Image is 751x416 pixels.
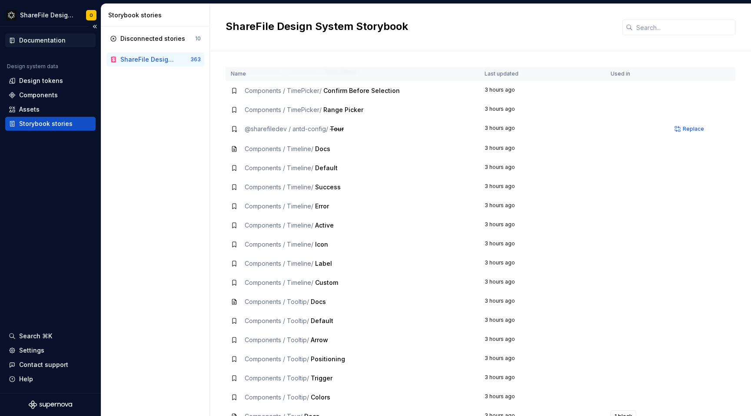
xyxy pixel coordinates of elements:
div: Documentation [19,36,66,45]
span: Active [315,221,334,229]
div: Design system data [7,63,58,70]
span: Error [315,202,329,210]
span: Components / Tooltip / [245,393,309,401]
td: 3 hours ago [479,158,605,178]
div: Disconnected stories [120,34,185,43]
div: 363 [190,56,201,63]
button: Contact support [5,358,96,372]
span: Components / Timeline / [245,279,313,286]
td: 3 hours ago [479,178,605,197]
td: 3 hours ago [479,81,605,100]
button: Help [5,372,96,386]
span: Replace [683,125,704,132]
a: ShareFile Design System Storybook363 [106,53,204,66]
span: Colors [311,393,330,401]
button: Collapse sidebar [89,20,101,33]
div: Assets [19,105,40,114]
div: O [90,12,93,19]
th: Name [226,67,479,81]
a: Settings [5,343,96,357]
button: Search ⌘K [5,329,96,343]
span: Components / Timeline / [245,260,313,267]
div: 10 [195,35,201,42]
td: 3 hours ago [479,388,605,407]
td: 3 hours ago [479,235,605,254]
button: ShareFile Design SystemO [2,6,99,24]
a: Assets [5,102,96,116]
div: ShareFile Design System Storybook [120,55,176,64]
td: 3 hours ago [479,311,605,330]
span: Label [315,260,332,267]
td: 3 hours ago [479,119,605,139]
a: Design tokens [5,74,96,88]
td: 3 hours ago [479,292,605,311]
div: Components [19,91,58,99]
td: 3 hours ago [479,350,605,369]
td: 3 hours ago [479,216,605,235]
span: Default [311,317,333,324]
span: Components / Tooltip / [245,355,309,363]
span: Components / Timeline / [245,221,313,229]
span: Components / Timeline / [245,183,313,191]
th: Last updated [479,67,605,81]
span: Components / Tooltip / [245,374,309,382]
span: Components / Timeline / [245,202,313,210]
div: Storybook stories [19,119,73,128]
a: Components [5,88,96,102]
div: Contact support [19,360,68,369]
span: Icon [315,241,328,248]
span: Custom [315,279,338,286]
td: 3 hours ago [479,273,605,292]
a: Disconnected stories10 [106,32,204,46]
span: Components / Tooltip / [245,336,309,343]
span: Docs [315,145,330,152]
button: Replace [672,123,708,135]
span: Components / Tooltip / [245,298,309,305]
span: Tour [330,125,344,132]
span: Default [315,164,338,172]
div: Settings [19,346,44,355]
td: 3 hours ago [479,100,605,119]
span: Arrow [311,336,328,343]
span: Success [315,183,341,191]
span: Components / Timeline / [245,164,313,172]
td: 3 hours ago [479,197,605,216]
span: Components / Tooltip / [245,317,309,324]
td: 3 hours ago [479,369,605,388]
div: Help [19,375,33,383]
a: Documentation [5,33,96,47]
td: 3 hours ago [479,139,605,158]
span: Confirm Before Selection [323,87,400,94]
a: Storybook stories [5,117,96,131]
h2: ShareFile Design System Storybook [226,20,612,33]
div: Design tokens [19,76,63,85]
span: Positioning [311,355,345,363]
div: Search ⌘K [19,332,52,340]
span: Docs [311,298,326,305]
span: Components / Timeline / [245,241,313,248]
span: @sharefiledev / antd-config / [245,125,328,132]
span: Range Picker [323,106,363,113]
div: ShareFile Design System [20,11,76,20]
span: Components / TimePicker / [245,106,322,113]
td: 3 hours ago [479,254,605,273]
span: Trigger [311,374,332,382]
img: 16fa4d48-c719-41e7-904a-cec51ff481f5.png [6,10,17,20]
th: Used in [605,67,667,81]
input: Search... [633,20,735,35]
span: Components / Timeline / [245,145,313,152]
div: Storybook stories [108,11,206,20]
td: 3 hours ago [479,330,605,350]
span: Components / TimePicker / [245,87,322,94]
svg: Supernova Logo [29,400,72,409]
